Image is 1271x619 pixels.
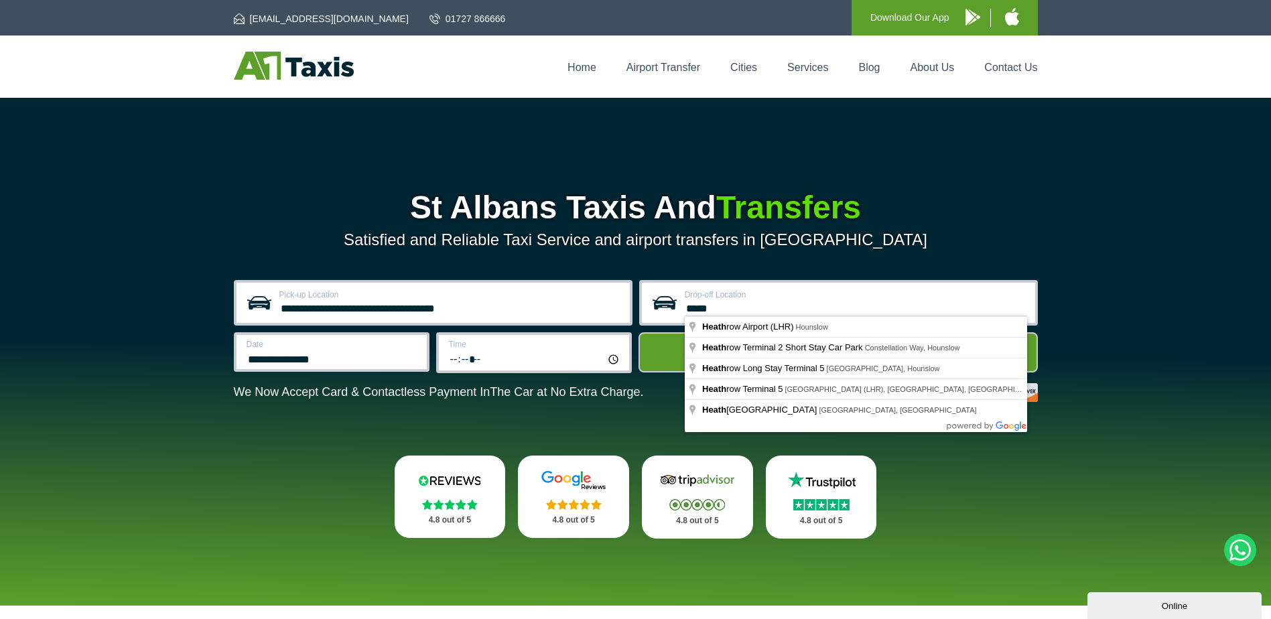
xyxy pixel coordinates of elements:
[702,384,726,394] span: Heath
[234,230,1038,249] p: Satisfied and Reliable Taxi Service and airport transfers in [GEOGRAPHIC_DATA]
[702,363,827,373] span: row Long Stay Terminal 5
[234,192,1038,224] h1: St Albans Taxis And
[827,364,940,372] span: [GEOGRAPHIC_DATA], Hounslow
[787,62,828,73] a: Services
[702,342,865,352] span: row Terminal 2 Short Stay Car Park
[730,62,757,73] a: Cities
[642,456,753,539] a: Tripadvisor Stars 4.8 out of 5
[546,499,602,510] img: Stars
[1087,590,1264,619] iframe: chat widget
[819,406,976,414] span: [GEOGRAPHIC_DATA], [GEOGRAPHIC_DATA]
[702,405,819,415] span: [GEOGRAPHIC_DATA]
[870,9,949,26] p: Download Our App
[766,456,877,539] a: Trustpilot Stars 4.8 out of 5
[639,332,1038,372] button: Get Quote
[965,9,980,25] img: A1 Taxis Android App
[279,291,622,299] label: Pick-up Location
[247,340,419,348] label: Date
[657,470,738,490] img: Tripadvisor
[409,470,490,490] img: Reviews.io
[518,456,629,538] a: Google Stars 4.8 out of 5
[865,344,960,352] span: Constellation Way, Hounslow
[984,62,1037,73] a: Contact Us
[429,12,506,25] a: 01727 866666
[911,62,955,73] a: About Us
[796,323,828,331] span: Hounslow
[793,499,850,510] img: Stars
[702,363,726,373] span: Heath
[234,12,409,25] a: [EMAIL_ADDRESS][DOMAIN_NAME]
[422,499,478,510] img: Stars
[702,322,796,332] span: row Airport (LHR)
[1005,8,1019,25] img: A1 Taxis iPhone App
[626,62,700,73] a: Airport Transfer
[669,499,725,510] img: Stars
[234,52,354,80] img: A1 Taxis St Albans LTD
[702,342,726,352] span: Heath
[567,62,596,73] a: Home
[702,384,785,394] span: row Terminal 5
[449,340,621,348] label: Time
[533,512,614,529] p: 4.8 out of 5
[657,512,738,529] p: 4.8 out of 5
[716,190,861,225] span: Transfers
[858,62,880,73] a: Blog
[395,456,506,538] a: Reviews.io Stars 4.8 out of 5
[702,405,726,415] span: Heath
[533,470,614,490] img: Google
[409,512,491,529] p: 4.8 out of 5
[781,470,862,490] img: Trustpilot
[785,385,1126,393] span: [GEOGRAPHIC_DATA] (LHR), [GEOGRAPHIC_DATA], [GEOGRAPHIC_DATA], [GEOGRAPHIC_DATA]
[234,385,644,399] p: We Now Accept Card & Contactless Payment In
[781,512,862,529] p: 4.8 out of 5
[685,291,1027,299] label: Drop-off Location
[490,385,643,399] span: The Car at No Extra Charge.
[702,322,726,332] span: Heath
